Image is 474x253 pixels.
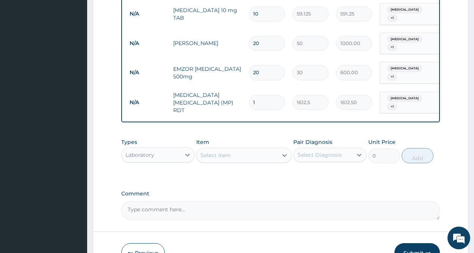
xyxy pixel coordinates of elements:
[121,139,137,145] label: Types
[387,6,422,14] span: [MEDICAL_DATA]
[44,77,105,154] span: We're online!
[169,61,245,84] td: EMZOR [MEDICAL_DATA] 500mg
[169,87,245,118] td: [MEDICAL_DATA] [MEDICAL_DATA] (MP) RDT
[387,73,397,81] span: + 1
[126,95,169,109] td: N/A
[39,42,127,52] div: Chat with us now
[169,36,245,51] td: [PERSON_NAME]
[387,103,397,111] span: + 1
[387,44,397,51] span: + 1
[200,151,231,159] div: Select Item
[14,38,31,57] img: d_794563401_company_1708531726252_794563401
[293,138,332,146] label: Pair Diagnosis
[387,95,422,102] span: [MEDICAL_DATA]
[126,7,169,21] td: N/A
[297,151,342,159] div: Select Diagnosis
[125,151,154,159] div: Laboratory
[124,4,142,22] div: Minimize live chat window
[402,148,433,163] button: Add
[169,3,245,25] td: [MEDICAL_DATA] 10 mg TAB
[126,66,169,80] td: N/A
[387,36,422,43] span: [MEDICAL_DATA]
[387,14,397,22] span: + 1
[196,138,209,146] label: Item
[121,191,440,197] label: Comment
[4,171,144,197] textarea: Type your message and hit 'Enter'
[368,138,396,146] label: Unit Price
[126,36,169,50] td: N/A
[387,65,422,72] span: [MEDICAL_DATA]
